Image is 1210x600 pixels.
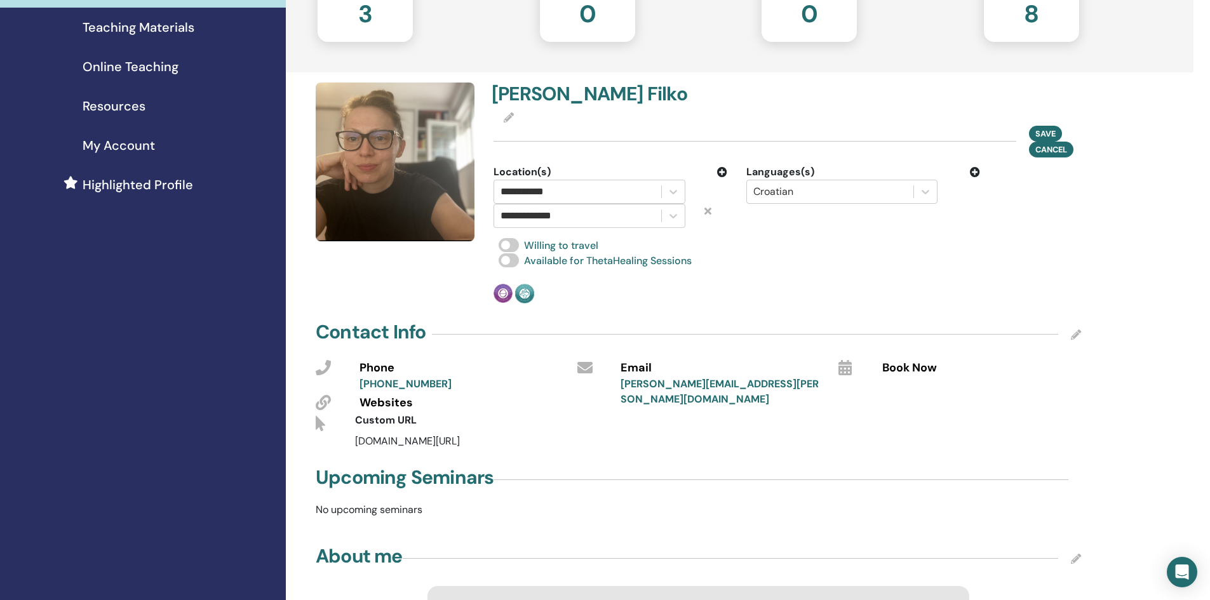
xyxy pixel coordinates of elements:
a: [PHONE_NUMBER] [360,377,452,390]
span: Willing to travel [524,239,598,252]
button: Save [1029,126,1062,142]
span: Highlighted Profile [83,175,193,194]
span: [DOMAIN_NAME][URL] [355,434,460,448]
span: Teaching Materials [83,18,194,37]
h4: Contact Info [316,321,426,343]
span: Email [621,360,652,377]
div: Open Intercom Messenger [1167,557,1197,587]
h4: About me [316,545,403,568]
span: Websites [360,395,413,411]
span: Online Teaching [83,57,178,76]
button: Cancel [1029,142,1073,157]
span: Resources [83,97,145,116]
span: Available for ThetaHealing Sessions [524,254,692,267]
a: [PERSON_NAME][EMAIL_ADDRESS][PERSON_NAME][DOMAIN_NAME] [621,377,819,406]
span: Book Now [882,360,937,377]
h4: Upcoming Seminars [316,466,494,489]
span: Save [1035,128,1056,139]
p: No upcoming seminars [308,502,1089,517]
span: My Account [83,136,155,155]
img: default.jpg [316,83,474,241]
span: Languages(s) [746,164,814,180]
span: Custom URL [355,413,417,427]
h4: [PERSON_NAME] Filko [492,83,779,105]
span: Phone [360,360,394,377]
span: Location(s) [494,164,551,180]
span: Cancel [1035,144,1067,155]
